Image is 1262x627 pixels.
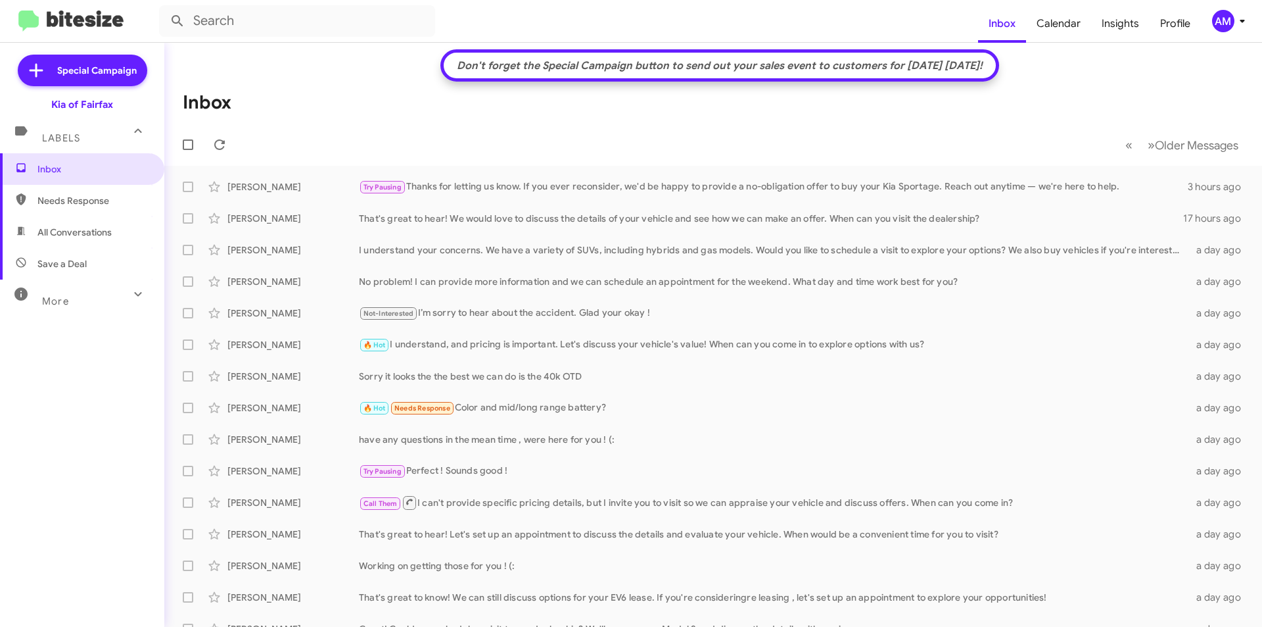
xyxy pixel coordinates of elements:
div: No problem! I can provide more information and we can schedule an appointment for the weekend. Wh... [359,275,1188,288]
div: [PERSON_NAME] [227,528,359,541]
span: « [1125,137,1133,153]
div: a day ago [1188,559,1251,572]
a: Insights [1091,5,1150,43]
div: Sorry it looks the the best we can do is the 40k OTD [359,370,1188,383]
input: Search [159,5,435,37]
div: have any questions in the mean time , were here for you ! (: [359,433,1188,446]
div: Perfect ! Sounds good ! [359,464,1188,479]
div: a day ago [1188,338,1251,351]
div: a day ago [1188,496,1251,509]
div: That's great to hear! We would love to discuss the details of your vehicle and see how we can mak... [359,212,1183,225]
span: More [42,295,69,307]
div: [PERSON_NAME] [227,559,359,572]
div: [PERSON_NAME] [227,275,359,288]
span: » [1148,137,1155,153]
span: All Conversations [37,226,112,239]
div: a day ago [1188,591,1251,604]
div: Working on getting those for you ! (: [359,559,1188,572]
div: That's great to know! We can still discuss options for your EV6 lease. If you're consideringre le... [359,591,1188,604]
button: Previous [1117,132,1140,159]
a: Inbox [978,5,1026,43]
div: [PERSON_NAME] [227,212,359,225]
div: [PERSON_NAME] [227,433,359,446]
div: I’m sorry to hear about the accident. Glad your okay ! [359,306,1188,321]
div: a day ago [1188,243,1251,257]
a: Special Campaign [18,55,147,86]
a: Profile [1150,5,1201,43]
div: a day ago [1188,307,1251,320]
span: 🔥 Hot [363,404,386,413]
div: That's great to hear! Let's set up an appointment to discuss the details and evaluate your vehicl... [359,528,1188,541]
div: 3 hours ago [1188,180,1251,193]
span: Needs Response [37,194,149,207]
div: [PERSON_NAME] [227,243,359,257]
span: Older Messages [1155,138,1238,153]
span: Try Pausing [363,183,402,191]
div: [PERSON_NAME] [227,338,359,351]
button: Next [1140,132,1246,159]
span: Labels [42,132,80,144]
div: AM [1212,10,1234,32]
div: [PERSON_NAME] [227,496,359,509]
div: a day ago [1188,370,1251,383]
div: [PERSON_NAME] [227,370,359,383]
div: [PERSON_NAME] [227,180,359,193]
div: [PERSON_NAME] [227,464,359,478]
nav: Page navigation example [1118,132,1246,159]
div: [PERSON_NAME] [227,307,359,320]
div: Don't forget the Special Campaign button to send out your sales event to customers for [DATE] [DA... [450,59,989,72]
span: 🔥 Hot [363,341,386,349]
div: a day ago [1188,275,1251,288]
div: I understand, and pricing is important. Let's discuss your vehicle's value! When can you come in ... [359,338,1188,353]
span: Call Them [363,499,398,508]
div: a day ago [1188,464,1251,478]
div: I can't provide specific pricing details, but I invite you to visit so we can appraise your vehic... [359,495,1188,511]
h1: Inbox [183,92,231,113]
span: Needs Response [394,404,450,413]
div: [PERSON_NAME] [227,591,359,604]
span: Save a Deal [37,257,87,270]
div: I understand your concerns. We have a variety of SUVs, including hybrids and gas models. Would yo... [359,243,1188,257]
a: Calendar [1026,5,1091,43]
span: Inbox [37,163,149,176]
button: AM [1201,10,1248,32]
div: Color and mid/long range battery? [359,401,1188,416]
div: a day ago [1188,528,1251,541]
div: a day ago [1188,433,1251,446]
div: 17 hours ago [1183,212,1251,225]
span: Try Pausing [363,467,402,476]
div: Thanks for letting us know. If you ever reconsider, we'd be happy to provide a no-obligation offe... [359,180,1188,195]
span: Not-Interested [363,309,414,318]
div: a day ago [1188,401,1251,414]
div: Kia of Fairfax [51,98,113,111]
span: Special Campaign [57,64,137,77]
div: [PERSON_NAME] [227,401,359,414]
